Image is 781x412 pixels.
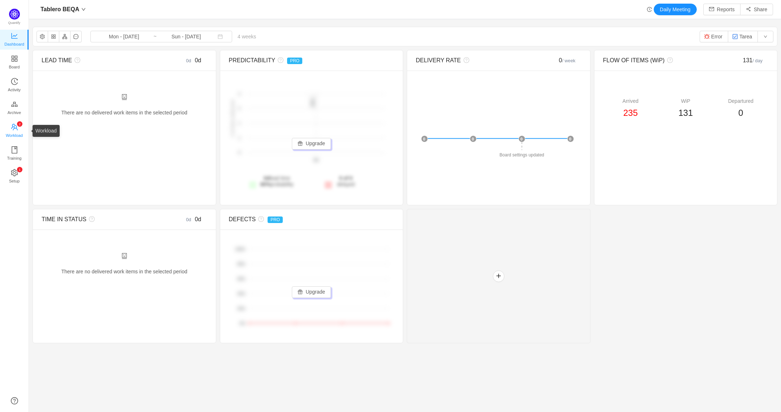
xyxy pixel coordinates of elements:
span: Setup [9,174,20,188]
i: icon: team [11,123,18,131]
img: Quantify [9,9,20,20]
input: Start date [95,33,153,41]
div: PREDICTABILITY [229,56,353,65]
i: icon: setting [11,169,18,176]
strong: 0d [264,175,269,181]
div: TIME IN STATUS [42,215,166,224]
a: Archive [11,101,18,115]
div: DELIVERY RATE [416,56,540,65]
i: icon: question-circle [461,57,469,63]
span: 235 [623,108,638,118]
tspan: 0d [313,157,318,163]
a: Board [11,55,18,70]
span: delayed [337,175,355,187]
strong: 0 of 0 [339,175,353,181]
button: icon: plus [493,270,504,282]
span: Workload [6,128,23,143]
div: Board settings updated [498,150,546,160]
button: Error [700,31,728,42]
i: icon: line-chart [11,32,18,39]
span: 0 [738,108,743,118]
a: Dashboard [11,33,18,47]
i: icon: down [81,7,86,12]
span: Board [9,60,20,74]
tspan: 40% [237,291,245,296]
tspan: 2 [238,92,240,96]
div: 131 [727,56,768,65]
tspan: 100% [235,247,245,251]
tspan: 1 [238,121,240,125]
button: icon: share-altShare [740,4,773,15]
div: FLOW OF ITEMS (WiP) [603,56,727,65]
i: icon: question-circle [665,57,673,63]
button: Tarea [728,31,758,42]
a: icon: settingSetup [11,169,18,184]
button: icon: appstore [48,31,59,42]
small: / week [562,58,576,63]
span: Dashboard [4,37,24,51]
i: icon: question-circle [86,216,95,222]
span: probability [260,181,294,187]
button: icon: giftUpgrade [292,286,331,298]
a: icon: question-circle [11,397,18,404]
button: icon: message [70,31,82,42]
i: icon: robot [121,94,127,100]
span: 0 [559,57,576,63]
button: icon: down [757,31,773,42]
button: icon: mailReports [703,4,741,15]
span: Activity [8,83,21,97]
i: icon: history [647,7,652,12]
span: 4 weeks [232,34,261,39]
span: 0d [195,216,201,222]
tspan: 60% [237,277,245,281]
a: icon: teamWorkload [11,124,18,138]
span: Archive [8,105,21,120]
div: There are no delivered work items in the selected period [42,253,207,283]
tspan: 2 [238,106,240,111]
span: Quantify [8,21,21,25]
span: Tablero BEQA [40,4,79,15]
sup: 2 [17,121,22,127]
small: 0d [186,217,195,222]
strong: 80% [260,181,270,187]
span: lead time [260,175,294,187]
span: Training [7,151,21,165]
span: PRO [268,216,283,223]
p: 2 [18,121,20,127]
i: icon: appstore [11,55,18,62]
a: Training [11,147,18,161]
i: icon: robot [121,253,127,259]
small: 0d [186,58,195,63]
i: icon: question-circle [275,57,283,63]
div: Arrived [603,97,658,105]
tspan: 0% [239,321,245,325]
tspan: 0 [238,151,240,155]
i: icon: question-circle [72,57,80,63]
div: DEFECTS [229,215,353,224]
span: PRO [287,58,302,64]
div: WiP [658,97,713,105]
div: There are no delivered work items in the selected period [42,94,207,124]
button: icon: giftUpgrade [292,138,331,150]
tspan: 80% [237,262,245,266]
a: Activity [11,78,18,93]
i: icon: question-circle [256,216,264,222]
button: icon: apartment [59,31,71,42]
small: / day [752,58,763,63]
div: Departured [713,97,769,105]
input: End date [157,33,215,41]
i: icon: book [11,146,18,154]
span: LEAD TIME [42,57,72,63]
tspan: 1 [238,136,240,140]
tspan: 20% [237,306,245,311]
button: Daily Meeting [654,4,697,15]
span: 131 [678,108,693,118]
i: icon: calendar [218,34,223,39]
i: icon: history [11,78,18,85]
span: 0d [195,57,201,63]
i: icon: gold [11,101,18,108]
img: 10318 [732,34,738,39]
p: 1 [18,167,20,172]
img: 10303 [704,34,710,39]
button: icon: setting [37,31,48,42]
